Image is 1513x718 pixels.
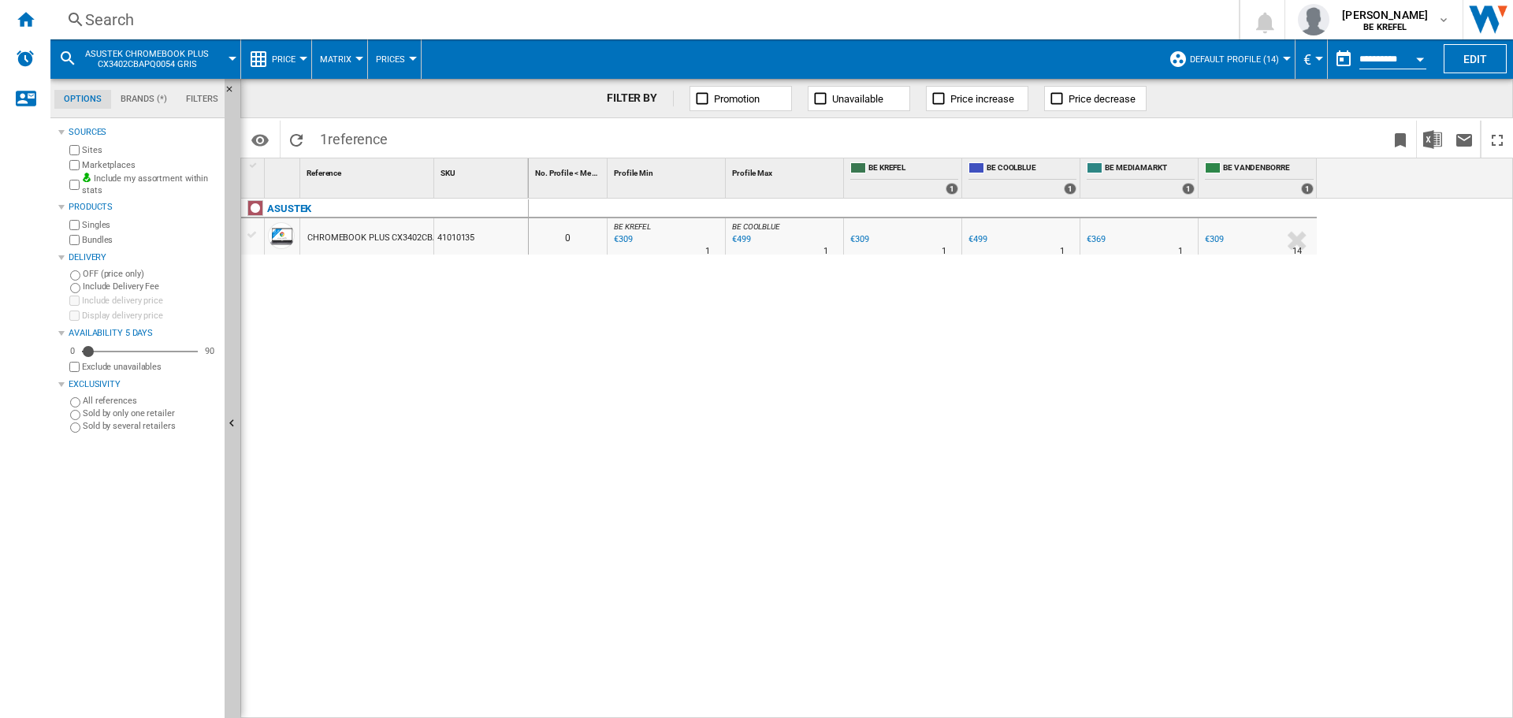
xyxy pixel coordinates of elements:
b: BE KREFEL [1363,22,1407,32]
span: Promotion [714,93,760,105]
input: Display delivery price [69,362,80,372]
input: Sold by only one retailer [70,410,80,420]
div: Click to filter on that brand [267,199,311,218]
span: Default profile (14) [1190,54,1279,65]
span: BE KREFEL [868,162,958,176]
div: 90 [201,345,218,357]
span: reference [328,131,388,147]
div: 41010135 [434,218,528,255]
span: 1 [312,121,396,154]
button: Promotion [690,86,792,111]
label: Singles [82,219,218,231]
div: CHROMEBOOK PLUS CX3402CBAPQ0054 GRIS [307,220,489,256]
span: Unavailable [832,93,883,105]
button: Send this report by email [1448,121,1480,158]
div: Last updated : Wednesday, 27 August 2025 11:15 [730,232,751,247]
div: 1 offers sold by BE MEDIAMARKT [1182,183,1195,195]
span: No. Profile < Me [535,169,590,177]
div: Search [85,9,1198,31]
div: Sort None [303,158,433,183]
div: Sort None [268,158,299,183]
div: BE VANDENBORRE 1 offers sold by BE VANDENBORRE [1202,158,1317,198]
label: Exclude unavailables [82,361,218,373]
label: Sold by several retailers [83,420,218,432]
span: SKU [441,169,455,177]
img: mysite-bg-18x18.png [82,173,91,182]
div: No. Profile < Me Sort None [532,158,607,183]
div: BE MEDIAMARKT 1 offers sold by BE MEDIAMARKT [1084,158,1198,198]
label: OFF (price only) [83,268,218,280]
div: Matrix [320,39,359,79]
span: BE MEDIAMARKT [1105,162,1195,176]
span: Price decrease [1069,93,1136,105]
div: Last updated : Wednesday, 27 August 2025 10:22 [612,232,633,247]
label: Include delivery price [82,295,218,307]
label: Marketplaces [82,159,218,171]
div: Delivery Time : 1 day [1060,244,1065,259]
input: Singles [69,220,80,230]
button: Default profile (14) [1190,39,1287,79]
div: Sort None [532,158,607,183]
md-tab-item: Brands (*) [111,90,177,109]
input: Sold by several retailers [70,422,80,433]
button: Price increase [926,86,1028,111]
div: 0 [529,218,607,255]
span: BE VANDENBORRE [1223,162,1314,176]
div: €309 [1205,234,1224,244]
span: € [1303,51,1311,68]
button: Unavailable [808,86,910,111]
div: Delivery Time : 14 days [1292,244,1302,259]
span: Price [272,54,296,65]
div: 1 offers sold by BE KREFEL [946,183,958,195]
div: Sort None [611,158,725,183]
div: BE KREFEL 1 offers sold by BE KREFEL [847,158,961,198]
div: €309 [848,232,869,247]
button: Download in Excel [1417,121,1448,158]
md-slider: Availability [82,344,198,359]
span: BE KREFEL [614,222,651,231]
div: Delivery Time : 1 day [823,244,828,259]
div: BE COOLBLUE 1 offers sold by BE COOLBLUE [965,158,1080,198]
input: Include Delivery Fee [70,283,80,293]
label: Include my assortment within stats [82,173,218,197]
input: Include delivery price [69,296,80,306]
img: profile.jpg [1298,4,1329,35]
span: BE COOLBLUE [987,162,1076,176]
div: 1 offers sold by BE COOLBLUE [1064,183,1076,195]
span: Profile Max [732,169,772,177]
button: Open calendar [1406,43,1434,71]
span: Profile Min [614,169,653,177]
button: md-calendar [1328,43,1359,75]
div: Profile Max Sort None [729,158,843,183]
img: excel-24x24.png [1423,130,1442,149]
div: Sort None [437,158,528,183]
button: € [1303,39,1319,79]
div: Sort None [729,158,843,183]
span: Price increase [950,93,1014,105]
div: FILTER BY [607,91,674,106]
div: Profile Min Sort None [611,158,725,183]
button: Maximize [1481,121,1513,158]
label: Bundles [82,234,218,246]
div: €309 [1203,232,1224,247]
span: Matrix [320,54,351,65]
div: Reference Sort None [303,158,433,183]
div: €499 [968,234,987,244]
input: Bundles [69,235,80,245]
div: Delivery Time : 1 day [942,244,946,259]
button: Bookmark this report [1385,121,1416,158]
img: alerts-logo.svg [16,49,35,68]
div: €369 [1087,234,1106,244]
label: Sites [82,144,218,156]
div: Delivery Time : 1 day [1178,244,1183,259]
button: Reload [281,121,312,158]
button: Edit [1444,44,1507,73]
md-menu: Currency [1296,39,1328,79]
md-tab-item: Options [54,90,111,109]
span: Prices [376,54,405,65]
button: Prices [376,39,413,79]
div: Sources [69,126,218,139]
div: €499 [966,232,987,247]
